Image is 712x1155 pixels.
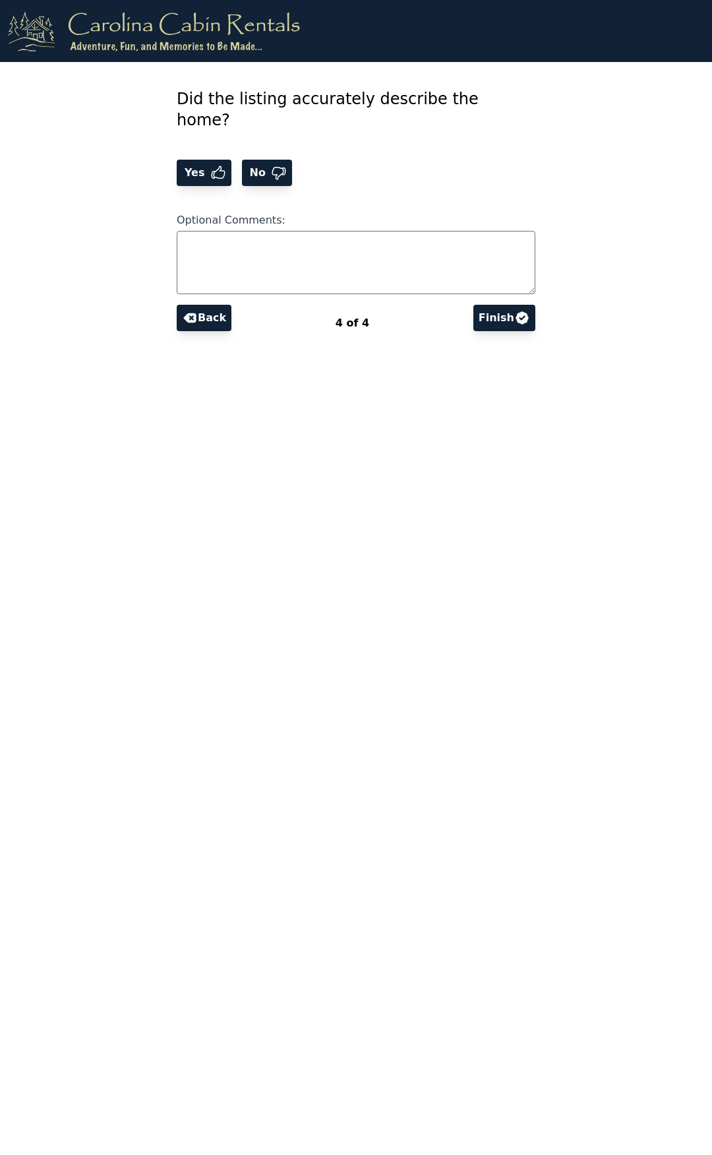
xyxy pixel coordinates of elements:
[177,305,231,331] button: Back
[242,160,292,186] button: No
[182,165,210,181] span: Yes
[247,165,271,181] span: No
[177,231,535,294] textarea: Optional Comments:
[336,317,369,329] span: 4 of 4
[177,160,231,186] button: Yes
[177,214,285,226] span: Optional Comments:
[473,305,535,331] button: Finish
[177,90,479,129] span: Did the listing accurately describe the home?
[8,11,300,51] img: logo.png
